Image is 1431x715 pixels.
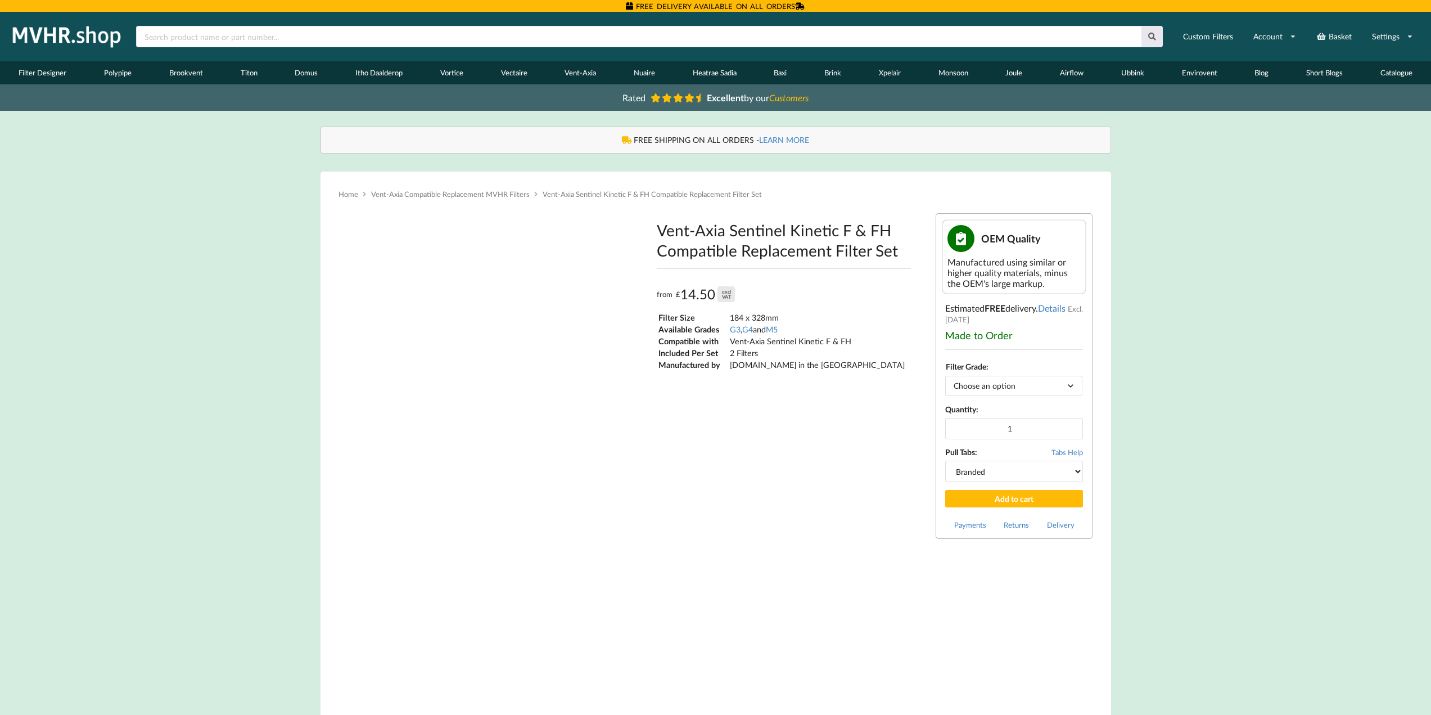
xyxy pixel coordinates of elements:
td: Manufactured by [658,359,728,370]
td: Available Grades [658,324,728,335]
div: FREE SHIPPING ON ALL ORDERS - [332,134,1099,146]
a: Vortice [421,61,482,84]
div: VAT [722,294,731,299]
td: , and [729,324,905,335]
span: £ [676,286,680,303]
td: Filter Size [658,312,728,323]
a: Returns [1004,520,1029,529]
a: Polypipe [85,61,151,84]
button: Add to cart [945,490,1083,507]
td: Compatible with [658,336,728,347]
a: Nuaire [615,61,674,84]
a: Short Blogs [1288,61,1362,84]
h1: Vent-Axia Sentinel Kinetic F & FH Compatible Replacement Filter Set [657,220,911,260]
span: by our [707,92,809,103]
td: 2 Filters [729,348,905,358]
a: Xpelair [860,61,920,84]
span: Vent-Axia Sentinel Kinetic F & FH Compatible Replacement Filter Set [543,190,762,199]
a: Brookvent [150,61,222,84]
div: excl [722,289,731,294]
a: Custom Filters [1176,26,1240,47]
a: Vent-Axia [546,61,615,84]
i: Customers [769,92,809,103]
a: Home [338,190,358,199]
a: Airflow [1041,61,1103,84]
a: G4 [742,325,753,334]
a: Blog [1236,61,1288,84]
a: Baxi [755,61,806,84]
input: Product quantity [945,418,1083,439]
div: 14.50 [676,286,735,303]
span: from [657,290,672,299]
a: Vent-Axia Compatible Replacement MVHR Filters [371,190,530,199]
a: Account [1246,26,1303,47]
a: LEARN MORE [759,135,809,145]
a: Monsoon [919,61,987,84]
input: Search product name or part number... [136,26,1141,47]
div: Made to Order [945,329,1083,341]
a: Titon [222,61,276,84]
td: [DOMAIN_NAME] in the [GEOGRAPHIC_DATA] [729,359,905,370]
a: Envirovent [1163,61,1236,84]
b: Excellent [707,92,744,103]
a: Basket [1309,26,1359,47]
a: Payments [954,520,986,529]
a: Joule [987,61,1041,84]
label: Filter Grade [946,362,986,371]
a: G3 [730,325,741,334]
b: Pull Tabs: [945,447,977,457]
div: Estimated delivery . [936,213,1093,539]
a: Settings [1365,26,1420,47]
a: Vectaire [482,61,546,84]
b: FREE [985,303,1005,313]
span: Tabs Help [1051,448,1083,457]
td: 184 x 328mm [729,312,905,323]
a: M5 [766,325,778,334]
div: Manufactured using similar or higher quality materials, minus the OEM's large markup. [947,257,1081,289]
a: Domus [276,61,337,84]
a: Catalogue [1361,61,1431,84]
a: Itho Daalderop [337,61,422,84]
td: Included Per Set [658,348,728,358]
a: Brink [806,61,860,84]
a: Ubbink [1102,61,1163,84]
a: Details [1038,303,1066,313]
span: OEM Quality [981,232,1041,245]
a: Rated Excellentby ourCustomers [615,88,817,107]
td: Vent-Axia Sentinel Kinetic F & FH [729,336,905,347]
span: Rated [622,92,645,103]
a: Delivery [1047,520,1075,529]
a: Heatrae Sadia [674,61,755,84]
img: mvhr.shop.png [8,23,126,51]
